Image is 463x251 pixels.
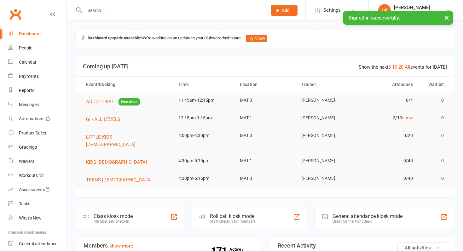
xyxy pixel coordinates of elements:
[8,83,67,98] a: Reports
[173,93,234,108] td: 11:45am-12:15pm
[296,171,357,186] td: [PERSON_NAME]
[357,111,419,125] td: 2/10
[8,27,67,41] a: Dashboard
[296,128,357,143] td: [PERSON_NAME]
[405,64,410,70] a: All
[8,98,67,112] a: Messages
[19,187,50,192] div: Assessments
[419,153,449,168] td: 0
[394,5,442,10] div: [PERSON_NAME]
[84,242,252,249] h3: Members
[19,31,41,36] div: Dashboard
[8,183,67,197] a: Assessments
[109,243,133,249] a: show more
[86,116,125,123] button: GI - ALL LEVELS
[119,98,140,106] span: Free class
[76,30,454,47] div: We're working on an update to your Clubworx dashboard.
[94,219,133,224] div: Member self check-in
[333,219,402,224] div: Great for the front desk
[278,242,447,249] h3: Recent Activity
[441,11,452,24] button: ×
[357,93,419,108] td: 0/4
[86,99,114,105] span: ADULT TRIAL
[419,128,449,143] td: 0
[86,134,136,147] span: LITTLE KIDS [DEMOGRAPHIC_DATA]
[8,6,23,22] a: Clubworx
[173,77,234,93] th: Time
[419,93,449,108] td: 0
[19,130,46,135] div: Product Sales
[234,171,296,186] td: MAT 3
[296,93,357,108] td: [PERSON_NAME]
[173,128,234,143] td: 4:00pm-4:30pm
[8,154,67,168] a: Waivers
[282,8,290,13] span: Add
[19,102,39,107] div: Messages
[296,77,357,93] th: Trainer
[8,69,67,83] a: Payments
[86,158,151,166] button: KIDS [DEMOGRAPHIC_DATA]
[19,60,37,65] div: Calendar
[8,55,67,69] a: Calendar
[405,245,431,251] span: All activities
[246,35,267,42] button: Try it now
[19,45,32,50] div: People
[271,5,298,16] button: Add
[8,112,67,126] a: Automations
[8,41,67,55] a: People
[398,64,403,70] a: 20
[86,133,167,148] button: LITTLE KIDS [DEMOGRAPHIC_DATA]
[19,173,38,178] div: Workouts
[86,176,156,184] button: TEENS [DEMOGRAPHIC_DATA]
[19,88,34,93] div: Reports
[357,171,419,186] td: 0/40
[19,145,37,150] div: Gradings
[234,93,296,108] td: MAT 3
[357,153,419,168] td: 0/40
[88,36,141,40] strong: Dashboard upgrade available:
[357,128,419,143] td: 0/20
[333,213,402,219] div: General attendance kiosk mode
[19,74,39,79] div: Payments
[8,211,67,225] a: What's New
[173,111,234,125] td: 12:15pm-1:15pm
[83,6,263,15] input: Search...
[392,64,397,70] a: 10
[19,241,57,246] div: General attendance
[8,197,67,211] a: Tasks
[83,63,447,70] h3: Coming up [DATE]
[210,219,256,224] div: Staff check-in for members
[173,171,234,186] td: 4:30pm-5:15pm
[234,77,296,93] th: Location
[234,153,296,168] td: MAT 1
[402,115,413,120] a: show
[210,213,256,219] div: Roll call kiosk mode
[94,213,133,219] div: Class kiosk mode
[378,4,391,17] div: LK
[419,171,449,186] td: 0
[19,159,34,164] div: Waivers
[357,77,419,93] th: Attendees
[86,117,120,122] span: GI - ALL LEVELS
[394,10,442,16] div: Wise Martial Arts Pty Ltd
[8,126,67,140] a: Product Sales
[419,111,449,125] td: 0
[234,128,296,143] td: MAT 3
[296,153,357,168] td: [PERSON_NAME]
[19,201,30,206] div: Tasks
[86,98,140,106] button: ADULT TRIALFree class
[323,3,341,17] span: Settings
[388,64,391,70] a: 5
[8,140,67,154] a: Gradings
[359,63,447,71] div: Show the next events for [DATE]
[349,15,400,21] span: Signed in successfully.
[19,215,42,220] div: What's New
[8,168,67,183] a: Workouts
[86,177,152,183] span: TEENS [DEMOGRAPHIC_DATA]
[419,77,449,93] th: Waitlist
[173,153,234,168] td: 4:30pm-5:15pm
[8,237,67,251] a: General attendance kiosk mode
[296,111,357,125] td: [PERSON_NAME]
[86,159,147,165] span: KIDS [DEMOGRAPHIC_DATA]
[234,111,296,125] td: MAT 1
